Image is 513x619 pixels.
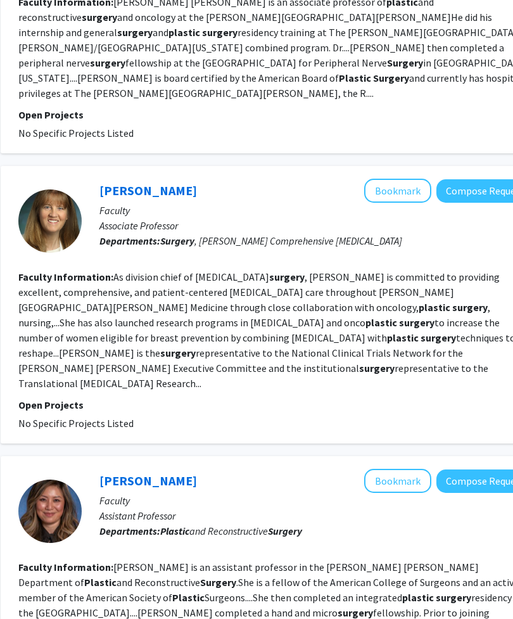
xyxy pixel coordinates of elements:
[269,271,305,283] b: surgery
[99,473,197,488] a: [PERSON_NAME]
[168,26,200,39] b: plastic
[18,127,134,139] span: No Specific Projects Listed
[160,525,302,537] span: and Reconstructive
[160,234,402,247] span: , [PERSON_NAME] Comprehensive [MEDICAL_DATA]
[90,56,125,69] b: surgery
[160,347,196,359] b: surgery
[18,271,113,283] b: Faculty Information:
[200,576,236,589] b: Surgery
[99,234,160,247] b: Departments:
[202,26,237,39] b: surgery
[399,316,434,329] b: surgery
[99,525,160,537] b: Departments:
[160,234,194,247] b: Surgery
[419,301,450,314] b: plastic
[99,182,197,198] a: [PERSON_NAME]
[84,576,117,589] b: Plastic
[117,26,153,39] b: surgery
[365,316,397,329] b: plastic
[359,362,395,374] b: surgery
[268,525,302,537] b: Surgery
[172,591,205,604] b: Plastic
[387,331,419,344] b: plastic
[373,72,409,84] b: Surgery
[364,469,431,493] button: Add Wendy Chen to Bookmarks
[18,417,134,430] span: No Specific Projects Listed
[9,562,54,609] iframe: Chat
[339,72,371,84] b: Plastic
[338,606,373,619] b: surgery
[421,331,456,344] b: surgery
[364,179,431,203] button: Add Lisa Jacobs to Bookmarks
[82,11,117,23] b: surgery
[18,561,113,573] b: Faculty Information:
[387,56,423,69] b: Surgery
[452,301,488,314] b: surgery
[160,525,189,537] b: Plastic
[436,591,471,604] b: surgery
[402,591,434,604] b: plastic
